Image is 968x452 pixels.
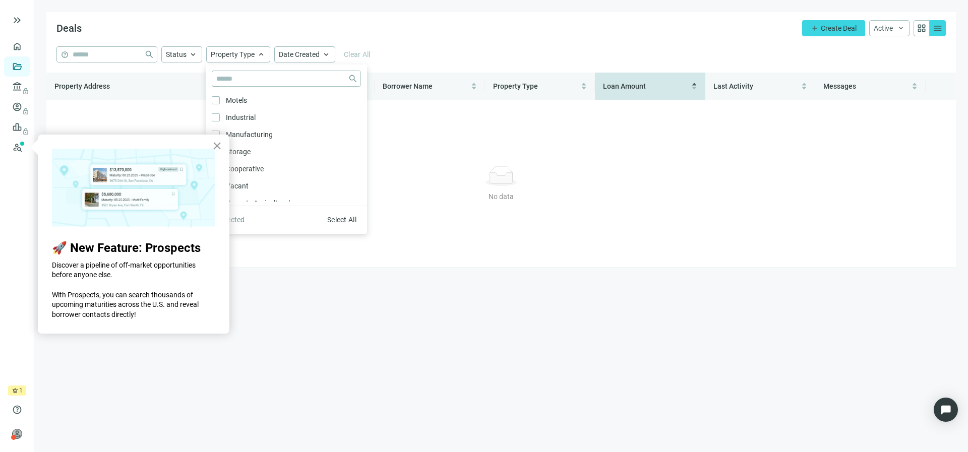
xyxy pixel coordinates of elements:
span: Property Type [211,50,255,58]
p: With Prospects, you can search thousands of upcoming maturities across the U.S. and reveal borrow... [52,290,215,320]
p: Discover a pipeline of off-market opportunities before anyone else. [52,261,215,280]
span: Storage [220,146,255,157]
span: 1 [19,385,23,396]
span: help [12,405,22,415]
span: Cooperative [220,163,268,174]
div: Open Intercom Messenger [934,398,958,422]
span: Create Deal [821,24,857,32]
span: menu [933,23,943,33]
span: Messages [823,82,856,90]
span: person [12,429,22,439]
span: keyboard_double_arrow_right [11,14,23,26]
span: Select All [327,216,356,224]
span: Active [874,24,893,32]
span: Vacant - Agricultural [220,198,294,209]
span: keyboard_arrow_up [189,50,198,59]
span: keyboard_arrow_down [897,24,905,32]
span: Date Created [279,50,320,58]
span: Property Type [493,82,538,90]
span: help [61,51,69,58]
span: Vacant [220,180,253,191]
span: Property Address [54,82,110,90]
div: No data [485,191,517,202]
button: Close [212,138,222,154]
span: Motels [220,95,251,106]
span: Industrial [220,112,260,123]
span: Borrower Name [383,82,433,90]
span: keyboard_arrow_up [322,50,331,59]
span: keyboard_arrow_up [257,50,266,59]
span: Loan Amount [603,82,646,90]
span: Last Activity [713,82,753,90]
span: grid_view [917,23,927,33]
h2: 🚀 New Feature: Prospects [52,241,215,255]
span: Manufacturing [220,129,277,140]
span: add [811,24,819,32]
span: crown [12,388,18,394]
span: Status [166,50,187,58]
